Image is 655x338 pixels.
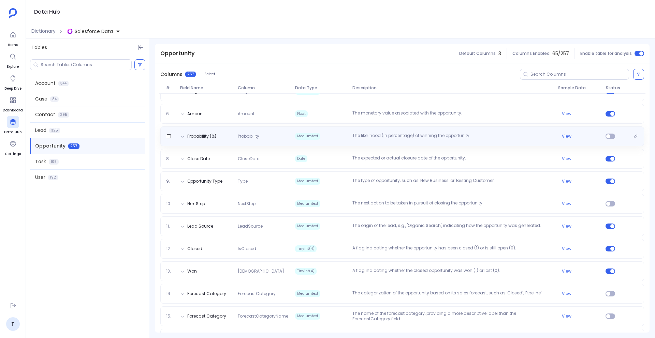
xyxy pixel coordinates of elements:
p: The name of the forecast category, providing a more descriptive label than the ForecastCategory f... [350,311,555,322]
span: Float [295,110,308,117]
h1: Data Hub [34,7,60,17]
span: Sample Data [555,85,603,91]
span: Explore [7,64,19,70]
a: Deep Dive [4,72,21,91]
button: Select [200,70,220,79]
span: 257 [185,72,196,77]
span: Account [35,80,56,87]
span: Columns [160,71,183,78]
img: petavue logo [9,8,17,18]
p: The categorization of the opportunity based on its sales forecast, such as 'Closed', 'Pipeline'. [350,290,555,297]
span: Column [235,85,292,91]
button: View [562,268,571,274]
span: Tinyint(4) [295,268,317,275]
p: The next action to be taken in pursuit of closing the opportunity. [350,200,555,207]
p: The monetary value associated with the opportunity. [350,110,555,117]
span: 14. [163,291,178,296]
a: Settings [5,138,21,157]
span: 11. [163,224,178,229]
button: NextStep [187,201,205,206]
span: User [35,174,45,181]
span: Contact [35,111,55,118]
button: View [562,134,571,139]
button: Forecast Category [187,291,226,296]
button: View [562,156,571,162]
span: 192 [48,175,58,180]
span: LeadSource [235,224,292,229]
span: 325 [49,128,60,133]
span: Mediumtext [295,200,320,207]
div: Tables [26,39,149,57]
span: Data Hub [4,129,21,135]
a: T [6,317,20,331]
button: Forecast Category [187,313,226,319]
button: View [562,246,571,251]
span: Mediumtext [295,223,320,230]
span: ForecastCategory [235,291,292,296]
span: Mediumtext [295,178,320,185]
button: Hide Tables [136,43,145,52]
span: Status [603,85,622,91]
span: [DEMOGRAPHIC_DATA] [235,268,292,274]
span: 295 [58,112,69,118]
p: The type of opportunity, such as 'New Business' or 'Existing Customer'. [350,178,555,185]
span: Case [35,95,47,103]
span: 3 [498,50,501,57]
p: The likelihood (in percentage) of winning the opportunity. [350,133,555,140]
span: Field Name [177,85,235,91]
span: 10. [163,201,178,206]
button: View [562,313,571,319]
span: Columns Enabled [512,51,550,56]
p: The expected or actual closure date of the opportunity. [350,155,555,162]
span: NextStep [235,201,292,206]
span: Settings [5,151,21,157]
button: Won [187,268,197,274]
span: Default Columns [459,51,496,56]
button: Opportunity Type [187,179,222,184]
button: Edit [631,132,640,141]
span: Mediumtext [295,290,320,297]
a: Dashboard [3,94,23,113]
button: Close Date [187,156,210,162]
span: Enable table for analysis [580,51,632,56]
span: Dictionary [31,28,56,35]
span: 15. [163,313,178,319]
span: Mediumtext [295,313,320,320]
span: 344 [58,81,69,86]
span: Opportunity [160,49,195,58]
a: Home [7,29,19,48]
span: Task [35,158,46,165]
span: 257 [68,143,79,149]
button: View [562,201,571,206]
span: Data Type [292,85,350,91]
img: singlestore.svg [67,29,73,34]
span: Dashboard [3,108,23,113]
button: View [562,111,571,117]
span: CloseDate [235,156,292,162]
a: Explore [7,50,19,70]
span: Opportunity [35,142,65,150]
span: 109 [49,159,59,165]
button: View [562,291,571,296]
button: Probability (%) [187,134,216,139]
span: # [163,85,177,91]
span: 13. [163,268,178,274]
button: Amount [187,111,204,117]
span: ForecastCategoryName [235,313,292,319]
span: Probability [235,134,292,139]
span: IsClosed [235,246,292,251]
span: Lead [35,127,46,134]
span: 12. [163,246,178,251]
p: A flag indicating whether the closed opportunity was won (1) or lost (0). [350,268,555,275]
a: Data Hub [4,116,21,135]
span: 6. [163,111,178,117]
button: View [562,179,571,184]
span: 65 / 257 [552,50,569,57]
input: Search Columns [530,72,629,77]
span: Salesforce Data [75,28,113,35]
span: 8. [163,156,178,162]
p: A flag indicating whether the opportunity has been closed (1) or is still open (0). [350,245,555,252]
span: Date [295,155,307,162]
p: The origin of the lead, e.g., 'Organic Search', indicating how the opportunity was generated. [350,223,555,230]
button: Closed [187,246,202,251]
